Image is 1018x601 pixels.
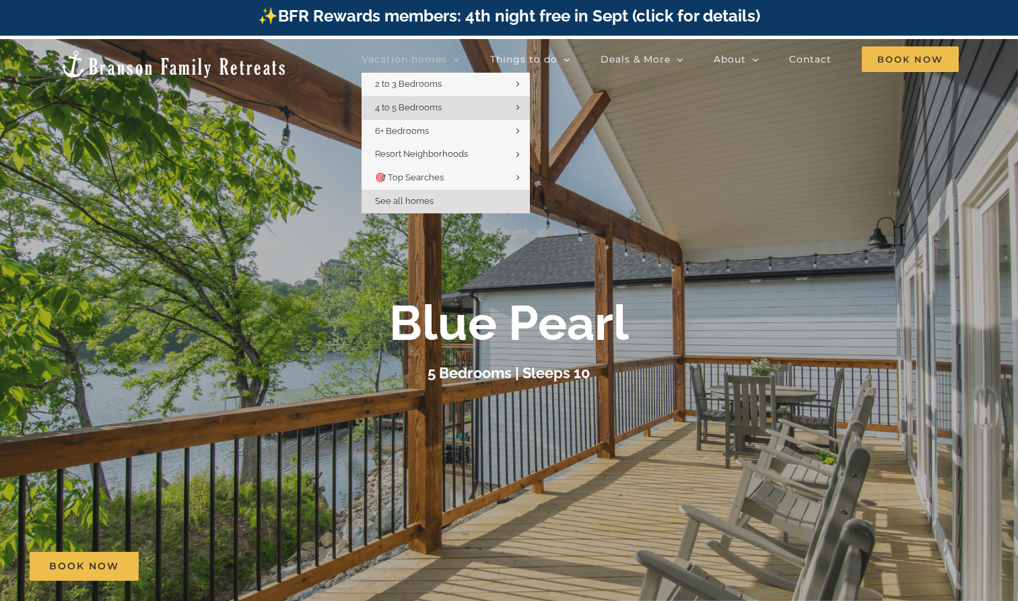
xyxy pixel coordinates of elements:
[362,96,530,120] a: 4 to 5 Bedrooms
[362,46,460,73] a: Vacation homes
[714,55,746,64] span: About
[375,102,442,112] span: 4 to 5 Bedrooms
[375,172,444,182] span: 🎯 Top Searches
[789,46,832,73] a: Contact
[59,49,287,79] img: Branson Family Retreats Logo
[49,561,119,572] span: Book Now
[601,46,683,73] a: Deals & More
[362,166,530,190] a: 🎯 Top Searches
[428,364,590,382] h3: 5 Bedrooms | Sleeps 10
[362,143,530,166] a: Resort Neighborhoods
[258,6,760,26] a: ✨BFR Rewards members: 4th night free in Sept (click for details)
[362,55,447,64] span: Vacation homes
[389,294,629,351] b: Blue Pearl
[601,55,671,64] span: Deals & More
[375,79,442,89] span: 2 to 3 Bedrooms
[490,46,570,73] a: Things to do
[362,73,530,96] a: 2 to 3 Bedrooms
[362,46,959,73] nav: Main Menu
[362,190,530,213] a: See all homes
[862,46,959,72] span: Book Now
[375,149,468,159] span: Resort Neighborhoods
[362,120,530,143] a: 6+ Bedrooms
[490,55,557,64] span: Things to do
[789,55,832,64] span: Contact
[375,196,434,206] span: See all homes
[375,126,429,136] span: 6+ Bedrooms
[30,552,139,581] a: Book Now
[714,46,759,73] a: About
